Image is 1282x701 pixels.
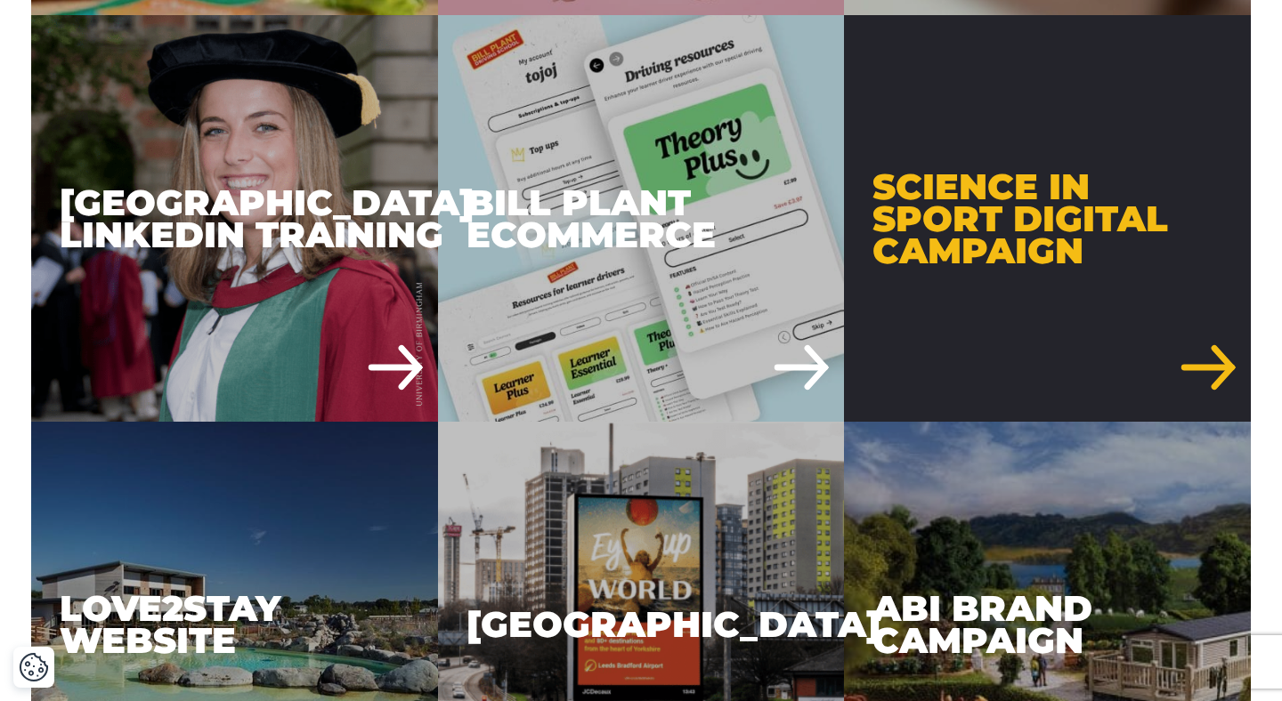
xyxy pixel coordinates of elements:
[438,15,845,422] div: Bill Plant eCommerce
[438,15,845,422] a: Bill Plant eCommerce Bill Plant eCommerce
[844,15,1251,422] div: Science in Sport Digital Campaign
[19,652,49,682] button: Cookie Settings
[844,15,1251,422] a: Science in Sport Digital Campaign Science in Sport Digital Campaign
[19,652,49,682] img: Revisit consent button
[31,15,438,422] a: University of Birmingham LinkedIn Training [GEOGRAPHIC_DATA] LinkedIn Training
[31,15,438,422] div: [GEOGRAPHIC_DATA] LinkedIn Training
